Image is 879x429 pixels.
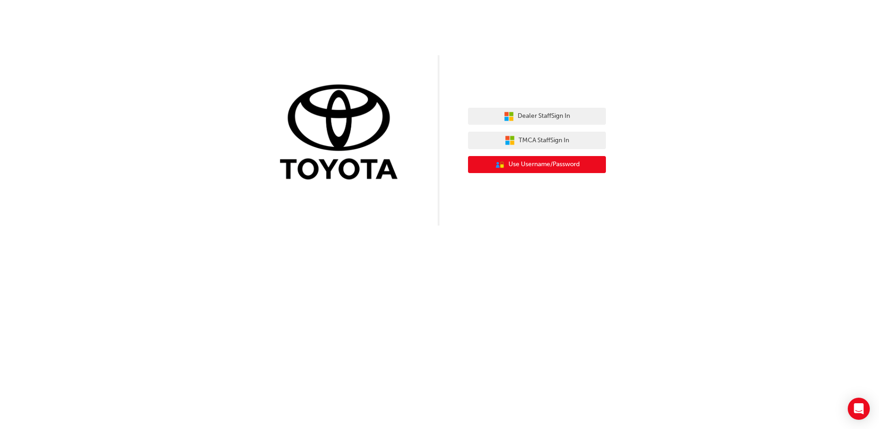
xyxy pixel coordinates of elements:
button: Use Username/Password [468,156,606,174]
span: TMCA Staff Sign In [519,135,569,146]
img: Trak [273,82,411,184]
span: Dealer Staff Sign In [518,111,570,122]
span: Use Username/Password [508,159,580,170]
button: Dealer StaffSign In [468,108,606,125]
button: TMCA StaffSign In [468,132,606,149]
div: Open Intercom Messenger [848,398,870,420]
